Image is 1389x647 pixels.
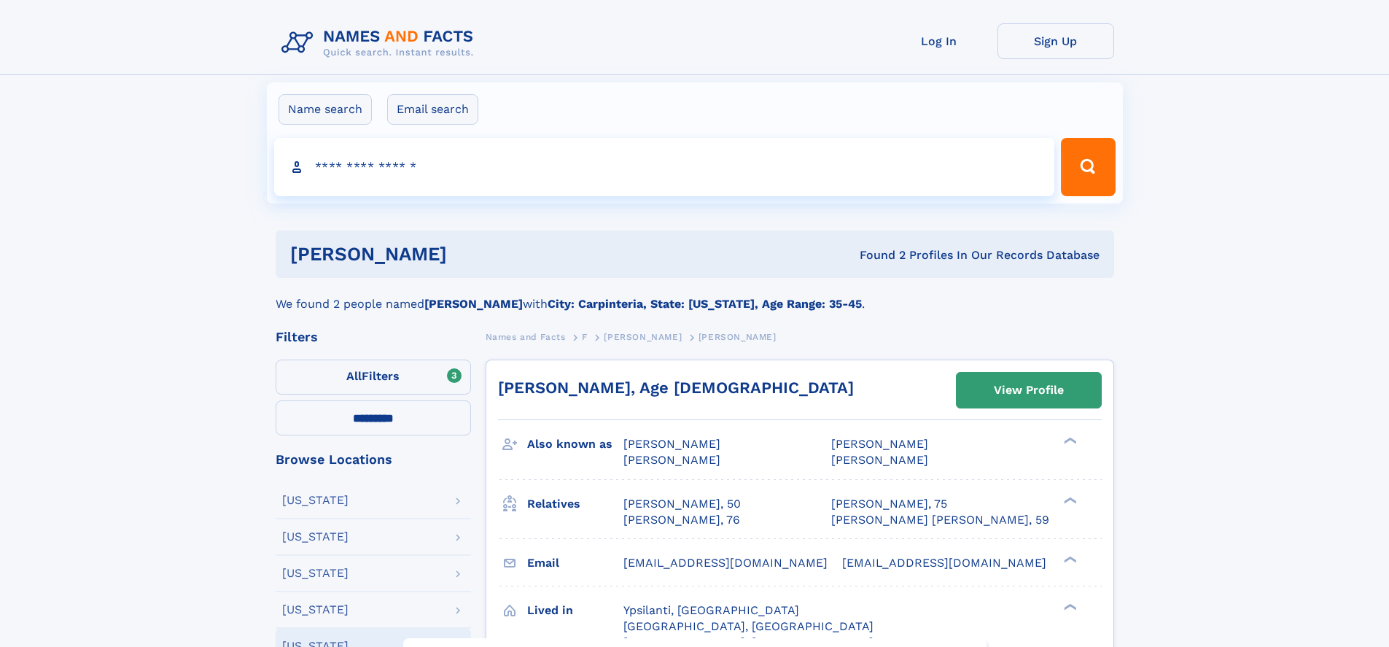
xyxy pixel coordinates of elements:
[1060,554,1078,564] div: ❯
[1060,495,1078,505] div: ❯
[994,373,1064,407] div: View Profile
[997,23,1114,59] a: Sign Up
[1060,602,1078,611] div: ❯
[274,138,1055,196] input: search input
[623,556,828,570] span: [EMAIL_ADDRESS][DOMAIN_NAME]
[282,567,349,579] div: [US_STATE]
[276,278,1114,313] div: We found 2 people named with .
[957,373,1101,408] a: View Profile
[831,453,928,467] span: [PERSON_NAME]
[282,604,349,616] div: [US_STATE]
[831,512,1049,528] a: [PERSON_NAME] [PERSON_NAME], 59
[1060,436,1078,446] div: ❯
[831,496,947,512] a: [PERSON_NAME], 75
[582,328,588,346] a: F
[527,492,623,516] h3: Relatives
[604,332,682,342] span: [PERSON_NAME]
[276,360,471,395] label: Filters
[276,330,471,344] div: Filters
[623,496,741,512] a: [PERSON_NAME], 50
[527,598,623,623] h3: Lived in
[623,603,799,617] span: Ypsilanti, [GEOGRAPHIC_DATA]
[282,531,349,543] div: [US_STATE]
[699,332,777,342] span: [PERSON_NAME]
[623,512,740,528] a: [PERSON_NAME], 76
[881,23,997,59] a: Log In
[282,495,349,506] div: [US_STATE]
[486,328,566,346] a: Names and Facts
[548,297,862,311] b: City: Carpinteria, State: [US_STATE], Age Range: 35-45
[842,556,1046,570] span: [EMAIL_ADDRESS][DOMAIN_NAME]
[346,369,362,383] span: All
[498,379,854,397] a: [PERSON_NAME], Age [DEMOGRAPHIC_DATA]
[527,551,623,576] h3: Email
[424,297,523,311] b: [PERSON_NAME]
[604,328,682,346] a: [PERSON_NAME]
[1061,138,1115,196] button: Search Button
[623,437,720,451] span: [PERSON_NAME]
[290,245,653,263] h1: [PERSON_NAME]
[582,332,588,342] span: F
[279,94,372,125] label: Name search
[653,247,1100,263] div: Found 2 Profiles In Our Records Database
[527,432,623,457] h3: Also known as
[387,94,478,125] label: Email search
[623,619,874,633] span: [GEOGRAPHIC_DATA], [GEOGRAPHIC_DATA]
[276,23,486,63] img: Logo Names and Facts
[276,453,471,466] div: Browse Locations
[831,437,928,451] span: [PERSON_NAME]
[623,453,720,467] span: [PERSON_NAME]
